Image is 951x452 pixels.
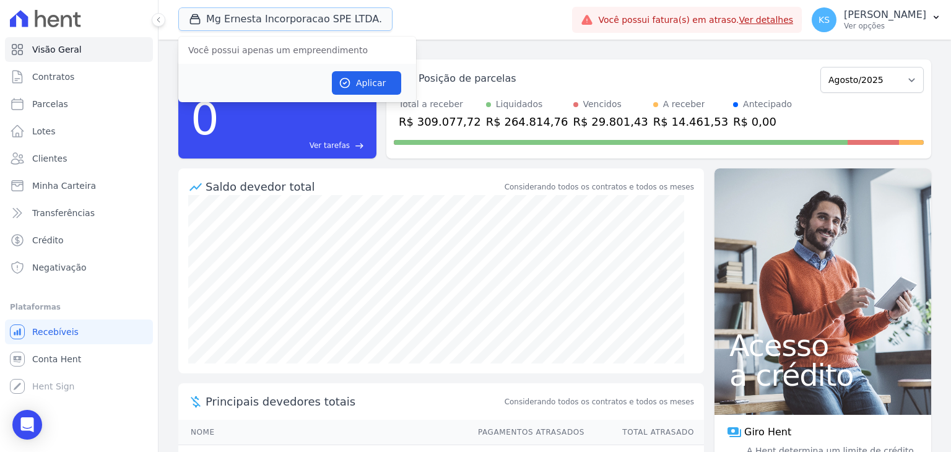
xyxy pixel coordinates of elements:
[32,43,82,56] span: Visão Geral
[32,353,81,365] span: Conta Hent
[32,71,74,83] span: Contratos
[5,64,153,89] a: Contratos
[583,98,622,111] div: Vencidos
[733,113,792,130] div: R$ 0,00
[663,98,705,111] div: A receber
[399,113,481,130] div: R$ 309.077,72
[419,71,516,86] div: Posição de parcelas
[5,146,153,171] a: Clientes
[5,92,153,116] a: Parcelas
[32,234,64,246] span: Crédito
[32,152,67,165] span: Clientes
[32,326,79,338] span: Recebíveis
[466,420,585,445] th: Pagamentos Atrasados
[844,21,926,31] p: Ver opções
[206,393,502,410] span: Principais devedores totais
[178,420,466,445] th: Nome
[598,14,793,27] span: Você possui fatura(s) em atraso.
[10,300,148,315] div: Plataformas
[399,98,481,111] div: Total a receber
[505,181,694,193] div: Considerando todos os contratos e todos os meses
[729,331,916,360] span: Acesso
[653,113,728,130] div: R$ 14.461,53
[5,37,153,62] a: Visão Geral
[5,201,153,225] a: Transferências
[5,319,153,344] a: Recebíveis
[729,360,916,390] span: a crédito
[573,113,648,130] div: R$ 29.801,43
[5,119,153,144] a: Lotes
[332,71,401,95] button: Aplicar
[585,420,704,445] th: Total Atrasado
[224,140,364,151] a: Ver tarefas east
[12,410,42,440] div: Open Intercom Messenger
[32,125,56,137] span: Lotes
[496,98,543,111] div: Liquidados
[5,255,153,280] a: Negativação
[743,98,792,111] div: Antecipado
[5,347,153,372] a: Conta Hent
[310,140,350,151] span: Ver tarefas
[32,261,87,274] span: Negativação
[355,141,364,150] span: east
[32,98,68,110] span: Parcelas
[178,7,393,31] button: Mg Ernesta Incorporacao SPE LTDA.
[505,396,694,407] span: Considerando todos os contratos e todos os meses
[739,15,794,25] a: Ver detalhes
[802,2,951,37] button: KS [PERSON_NAME] Ver opções
[744,425,791,440] span: Giro Hent
[191,87,219,151] div: 0
[486,113,568,130] div: R$ 264.814,76
[5,228,153,253] a: Crédito
[178,39,416,61] span: Você possui apenas um empreendimento
[819,15,830,24] span: KS
[32,207,95,219] span: Transferências
[32,180,96,192] span: Minha Carteira
[844,9,926,21] p: [PERSON_NAME]
[5,173,153,198] a: Minha Carteira
[206,178,502,195] div: Saldo devedor total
